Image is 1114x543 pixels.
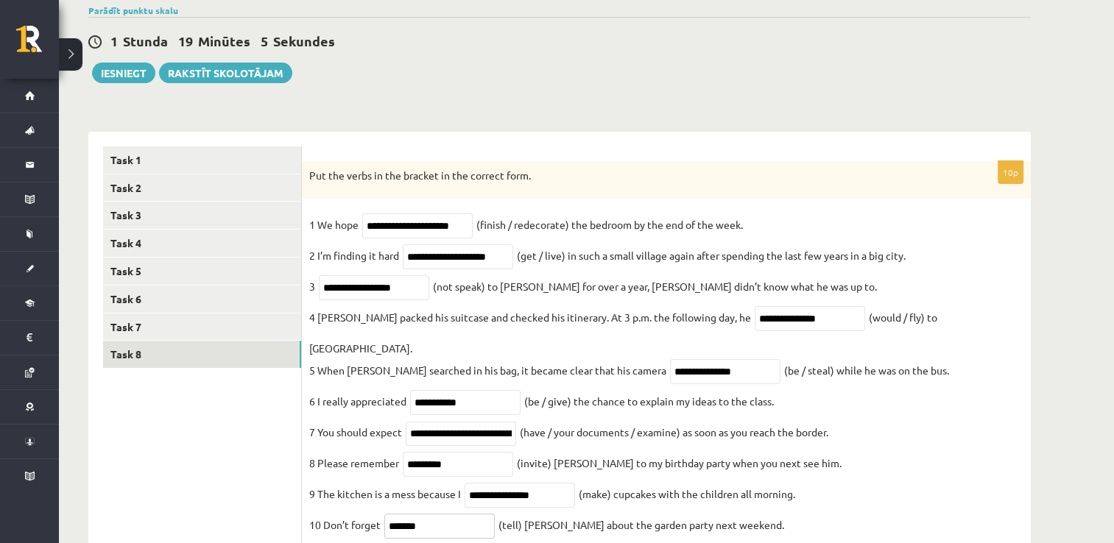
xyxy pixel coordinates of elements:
[103,285,301,313] a: Task 6
[123,32,168,49] span: Stunda
[110,32,118,49] span: 1
[309,306,751,328] p: 4 [PERSON_NAME] packed his suitcase and checked his itinerary. At 3 p.m. the following day, he
[178,32,193,49] span: 19
[309,483,461,505] p: 9 The kitchen is a mess because I
[309,168,950,183] p: Put the verbs in the bracket in the correct form.
[198,32,250,49] span: Minūtes
[309,390,406,412] p: 6 I really appreciated
[309,359,666,381] p: 5 When [PERSON_NAME] searched in his bag, it became clear that his camera
[273,32,335,49] span: Sekundes
[103,174,301,202] a: Task 2
[103,341,301,368] a: Task 8
[103,146,301,174] a: Task 1
[103,258,301,285] a: Task 5
[159,63,292,83] a: Rakstīt skolotājam
[16,26,59,63] a: Rīgas 1. Tālmācības vidusskola
[309,514,381,536] p: 10 Don’t forget
[998,160,1023,184] p: 10p
[261,32,268,49] span: 5
[309,452,399,474] p: 8 Please remember
[103,313,301,341] a: Task 7
[309,275,315,297] p: 3
[92,63,155,83] button: Iesniegt
[88,4,178,16] a: Parādīt punktu skalu
[103,230,301,257] a: Task 4
[309,213,359,235] p: 1 We hope
[309,244,399,266] p: 2 I’m finding it hard
[103,202,301,229] a: Task 3
[309,421,402,443] p: 7 You should expect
